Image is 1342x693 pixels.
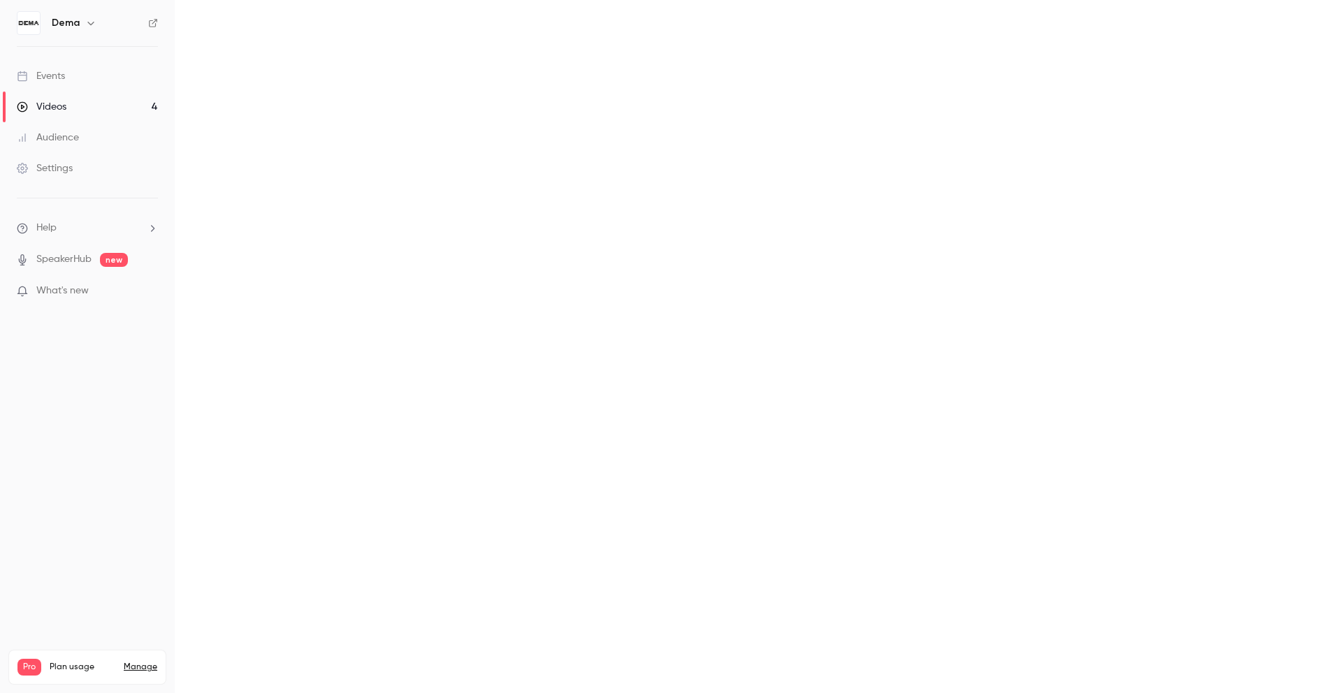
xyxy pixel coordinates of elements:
span: new [100,253,128,267]
li: help-dropdown-opener [17,221,158,235]
div: Events [17,69,65,83]
iframe: Noticeable Trigger [141,285,158,298]
div: Settings [17,161,73,175]
span: Help [36,221,57,235]
a: SpeakerHub [36,252,92,267]
img: Dema [17,12,40,34]
span: What's new [36,284,89,298]
span: Pro [17,659,41,676]
a: Manage [124,662,157,673]
div: Audience [17,131,79,145]
div: Videos [17,100,66,114]
span: Plan usage [50,662,115,673]
h6: Dema [52,16,80,30]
